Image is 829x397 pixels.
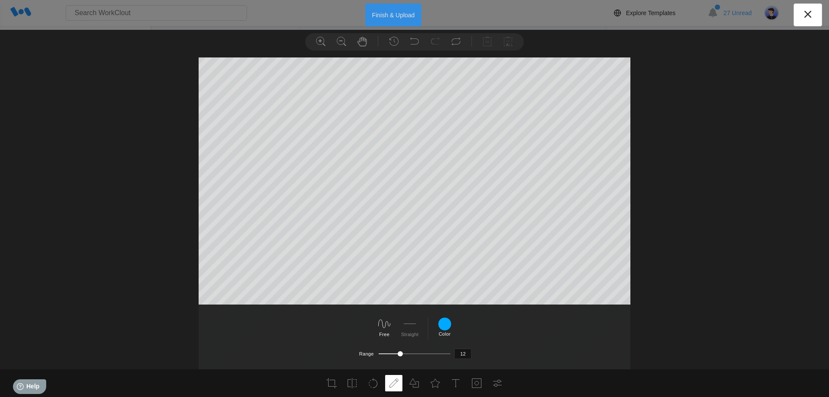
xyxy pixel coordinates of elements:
[359,351,374,356] label: Range
[379,332,389,337] label: Free
[401,332,418,337] label: Straight
[365,3,422,26] button: Finish & Upload
[439,331,451,337] label: Color
[438,317,452,337] div: Color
